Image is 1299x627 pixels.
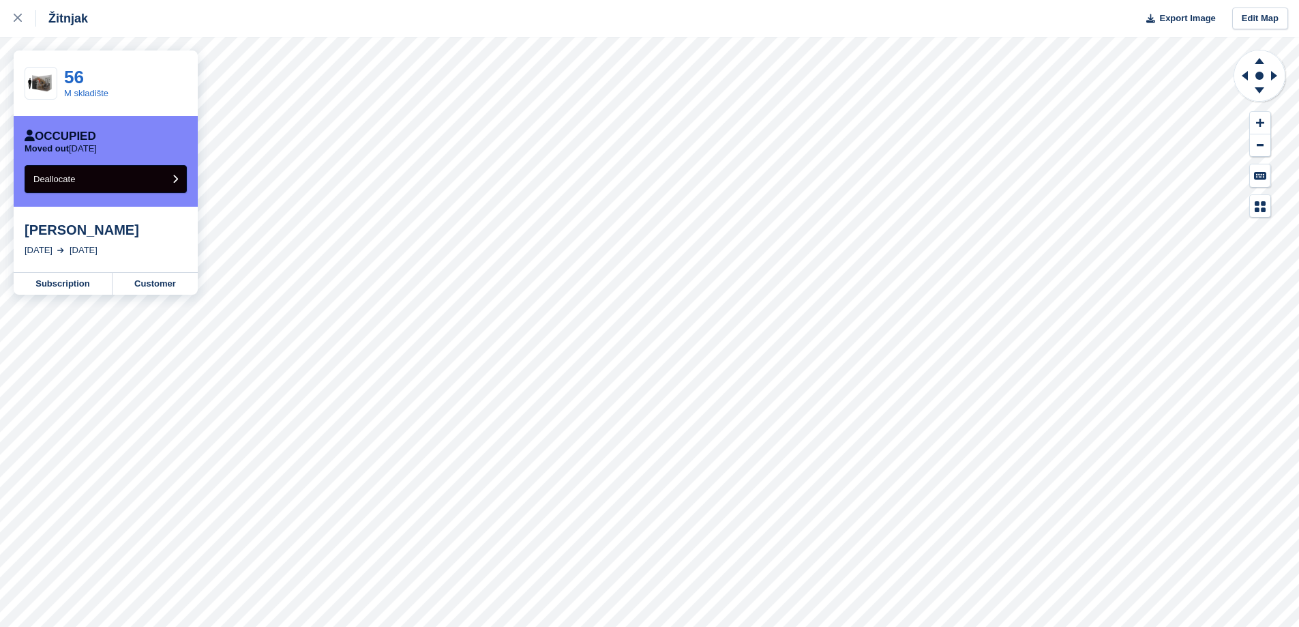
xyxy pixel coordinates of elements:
[1159,12,1215,25] span: Export Image
[36,10,88,27] div: Žitnjak
[14,273,113,295] a: Subscription
[1250,195,1270,218] button: Map Legend
[64,88,108,98] a: M skladište
[1250,112,1270,134] button: Zoom In
[57,248,64,253] img: arrow-right-light-icn-cde0832a797a2874e46488d9cf13f60e5c3a73dbe684e267c42b8395dfbc2abf.svg
[1138,8,1216,30] button: Export Image
[33,174,75,184] span: Deallocate
[64,67,84,87] a: 56
[70,244,98,257] div: [DATE]
[1250,134,1270,157] button: Zoom Out
[25,165,187,193] button: Deallocate
[113,273,198,295] a: Customer
[25,222,187,238] div: [PERSON_NAME]
[25,130,96,143] div: Occupied
[1232,8,1288,30] a: Edit Map
[25,72,57,96] img: 60-sqft-unit.jpg
[25,143,97,154] p: [DATE]
[25,244,53,257] div: [DATE]
[1250,164,1270,187] button: Keyboard Shortcuts
[25,143,69,154] span: Moved out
